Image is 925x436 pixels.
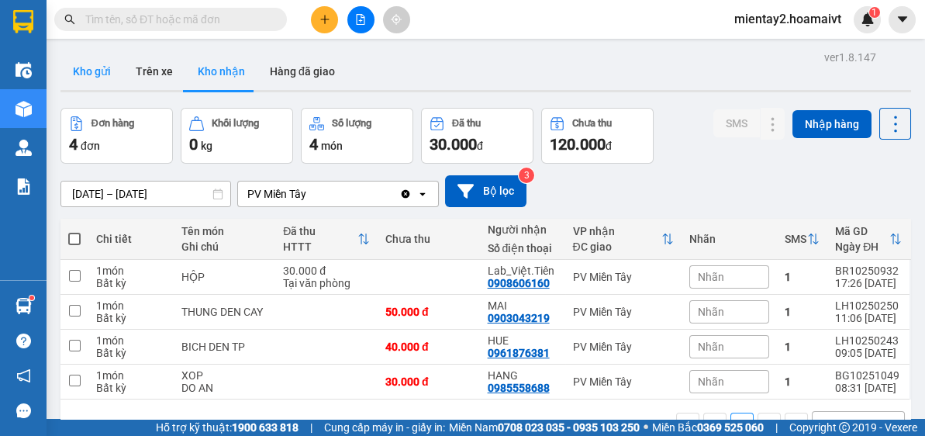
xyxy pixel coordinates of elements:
[869,7,880,18] sup: 1
[488,382,550,394] div: 0985558688
[785,271,820,283] div: 1
[835,347,902,359] div: 09:05 [DATE]
[785,233,808,245] div: SMS
[85,11,268,28] input: Tìm tên, số ĐT hoặc mã đơn
[730,413,754,436] button: 1
[430,135,477,154] span: 30.000
[13,10,33,33] img: logo-vxr
[16,403,31,418] span: message
[16,101,32,117] img: warehouse-icon
[488,369,557,382] div: HANG
[319,14,330,25] span: plus
[785,306,820,318] div: 1
[385,306,472,318] div: 50.000 đ
[835,240,889,253] div: Ngày ĐH
[872,7,877,18] span: 1
[16,334,31,348] span: question-circle
[488,242,557,254] div: Số điện thoại
[824,49,876,66] div: ver 1.8.147
[477,140,483,152] span: đ
[722,9,854,29] span: mientay2.hoamaivt
[835,334,902,347] div: LH10250243
[181,369,268,382] div: XOP
[488,277,550,289] div: 0908606160
[835,382,902,394] div: 08:31 [DATE]
[519,168,534,183] sup: 3
[96,233,166,245] div: Chi tiết
[399,188,412,200] svg: Clear value
[181,108,293,164] button: Khối lượng0kg
[16,62,32,78] img: warehouse-icon
[385,341,472,353] div: 40.000 đ
[488,312,550,324] div: 0903043219
[488,299,557,312] div: MAI
[421,108,533,164] button: Đã thu30.000đ
[247,186,306,202] div: PV Miền Tây
[416,188,429,200] svg: open
[355,14,366,25] span: file-add
[835,277,902,289] div: 17:26 [DATE]
[385,233,472,245] div: Chưa thu
[573,341,674,353] div: PV Miền Tây
[301,108,413,164] button: Số lượng4món
[445,175,526,207] button: Bộ lọc
[60,53,123,90] button: Kho gửi
[185,53,257,90] button: Kho nhận
[573,306,674,318] div: PV Miền Tây
[861,12,875,26] img: icon-new-feature
[309,135,318,154] span: 4
[324,419,445,436] span: Cung cấp máy in - giấy in:
[698,306,724,318] span: Nhãn
[347,6,374,33] button: file-add
[275,219,378,260] th: Toggle SortBy
[321,140,343,152] span: món
[572,118,612,129] div: Chưa thu
[488,223,557,236] div: Người nhận
[64,14,75,25] span: search
[283,277,370,289] div: Tại văn phòng
[96,334,166,347] div: 1 món
[181,382,268,394] div: DO AN
[835,265,902,277] div: BR10250932
[835,225,889,237] div: Mã GD
[573,271,674,283] div: PV Miền Tây
[777,219,828,260] th: Toggle SortBy
[573,240,661,253] div: ĐC giao
[606,140,612,152] span: đ
[541,108,654,164] button: Chưa thu120.000đ
[698,341,724,353] span: Nhãn
[81,140,100,152] span: đơn
[16,369,31,383] span: notification
[96,265,166,277] div: 1 món
[96,277,166,289] div: Bất kỳ
[96,369,166,382] div: 1 món
[452,118,481,129] div: Đã thu
[449,419,640,436] span: Miền Nam
[822,417,870,432] div: 10 / trang
[785,375,820,388] div: 1
[889,6,916,33] button: caret-down
[689,233,769,245] div: Nhãn
[283,265,370,277] div: 30.000 đ
[385,375,472,388] div: 30.000 đ
[16,178,32,195] img: solution-icon
[61,182,230,206] input: Select a date range.
[565,219,682,260] th: Toggle SortBy
[96,382,166,394] div: Bất kỳ
[308,186,309,202] input: Selected PV Miền Tây.
[232,421,299,434] strong: 1900 633 818
[60,108,173,164] button: Đơn hàng4đơn
[713,109,760,137] button: SMS
[156,419,299,436] span: Hỗ trợ kỹ thuật:
[311,6,338,33] button: plus
[652,419,764,436] span: Miền Bắc
[488,347,550,359] div: 0961876381
[212,118,259,129] div: Khối lượng
[181,306,268,318] div: THUNG DEN CAY
[835,299,902,312] div: LH10250250
[181,341,268,353] div: BICH DEN TP
[697,421,764,434] strong: 0369 525 060
[698,271,724,283] span: Nhãn
[189,135,198,154] span: 0
[550,135,606,154] span: 120.000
